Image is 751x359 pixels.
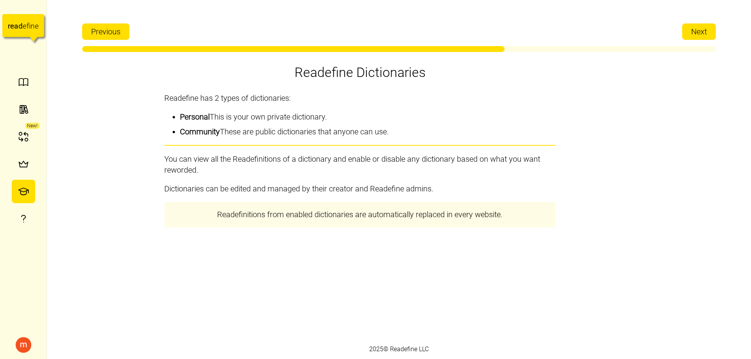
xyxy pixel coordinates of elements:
tspan: f [27,21,29,30]
tspan: e [23,21,27,30]
a: readefine [2,6,44,49]
tspan: r [8,21,11,30]
b: Personal [180,112,210,121]
h1: Readefine Dictionaries [295,64,426,81]
b: Community [180,127,220,136]
p: Dictionaries can be edited and managed by their creator and Readefine admins. [164,183,555,194]
div: New! [25,123,40,129]
button: Next [682,23,716,40]
tspan: n [31,21,35,30]
span: Next [691,24,707,39]
tspan: a [14,21,18,30]
li: These are public dictionaries that anyone can use. [180,126,555,137]
div: 2025 © Readefine LLC [365,341,433,358]
tspan: e [10,21,14,30]
p: You can view all the Readefinitions of a dictionary and enable or disable any dictionary based on... [164,154,555,175]
img: mohammed toresi [16,337,31,353]
li: This is your own private dictionary. [180,111,555,122]
button: Previous [82,23,129,40]
p: Readefine has 2 types of dictionaries: [164,93,555,104]
tspan: d [18,21,23,30]
p: Readefinitions from enabled dictionaries are automatically replaced in every website. [171,209,549,221]
tspan: i [29,21,31,30]
tspan: e [35,21,39,30]
span: Previous [91,24,120,39]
